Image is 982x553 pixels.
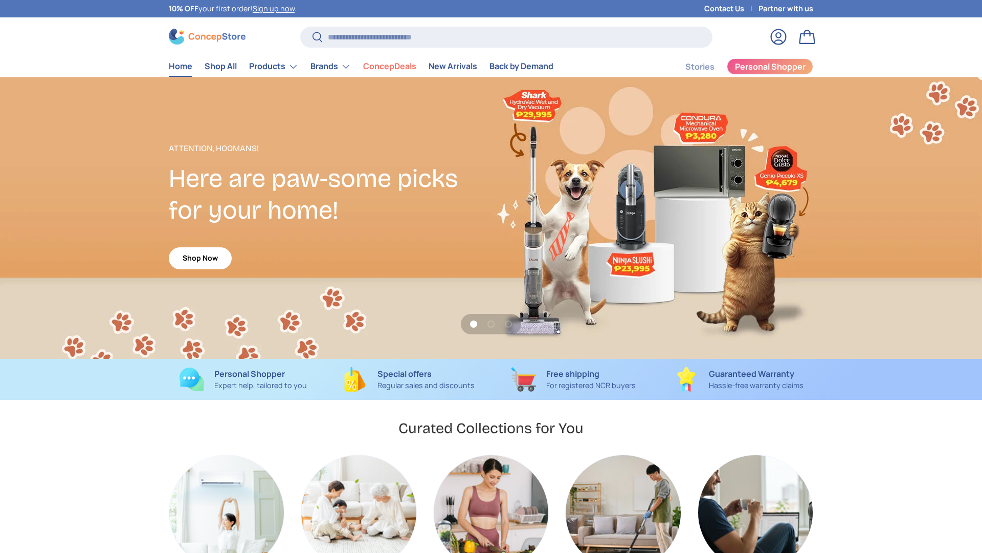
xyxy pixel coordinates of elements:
nav: Primary [169,56,553,77]
p: your first order! . [169,3,297,14]
a: Stories [685,57,715,77]
a: Back by Demand [489,56,553,76]
a: Partner with us [758,3,813,14]
a: Contact Us [704,3,758,14]
h2: Here are paw-some picks for your home! [169,163,491,226]
a: Shop Now [169,247,232,269]
p: Regular sales and discounts [377,380,475,391]
h2: Curated Collections for You [398,419,584,438]
a: Shop All [205,56,237,76]
strong: Personal Shopper [214,368,285,379]
span: Personal Shopper [735,62,806,71]
strong: 10% OFF [169,4,198,13]
summary: Brands [304,56,357,77]
a: New Arrivals [429,56,477,76]
a: Guaranteed Warranty Hassle-free warranty claims [664,367,813,392]
a: ConcepDeals [363,56,416,76]
a: Products [249,56,298,77]
a: Brands [310,56,351,77]
p: Hassle-free warranty claims [709,380,804,391]
img: ConcepStore [169,29,245,45]
strong: Guaranteed Warranty [709,368,794,379]
p: Expert help, tailored to you [214,380,307,391]
strong: Special offers [377,368,432,379]
nav: Secondary [661,56,813,77]
a: Sign up now [253,4,295,13]
a: Special offers Regular sales and discounts [334,367,483,392]
a: Personal Shopper Expert help, tailored to you [169,367,318,392]
a: Home [169,56,192,76]
a: Free shipping For registered NCR buyers [499,367,648,392]
strong: Free shipping [546,368,599,379]
summary: Products [243,56,304,77]
p: Attention, Hoomans! [169,142,491,155]
p: For registered NCR buyers [546,380,636,391]
a: Personal Shopper [727,58,813,75]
